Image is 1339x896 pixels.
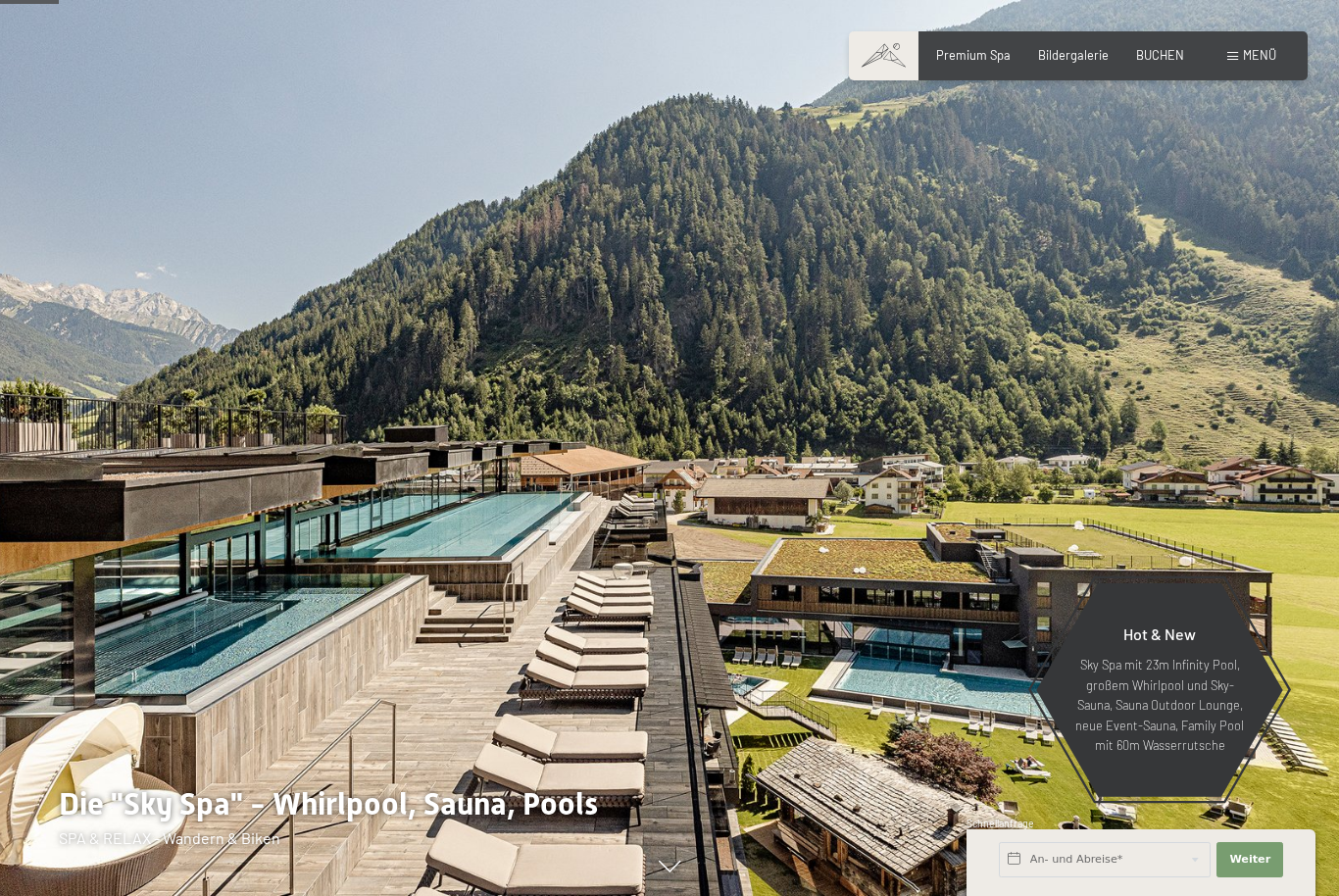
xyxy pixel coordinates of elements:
a: Bildergalerie [1038,47,1109,63]
button: Weiter [1216,842,1283,877]
span: Weiter [1229,852,1270,868]
a: Hot & New Sky Spa mit 23m Infinity Pool, großem Whirlpool und Sky-Sauna, Sauna Outdoor Lounge, ne... [1035,582,1284,798]
p: Sky Spa mit 23m Infinity Pool, großem Whirlpool und Sky-Sauna, Sauna Outdoor Lounge, neue Event-S... [1074,655,1245,755]
span: Menü [1243,47,1276,63]
a: Premium Spa [936,47,1011,63]
span: Hot & New [1123,624,1196,643]
span: Schnellanfrage [967,818,1034,829]
a: BUCHEN [1136,47,1184,63]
